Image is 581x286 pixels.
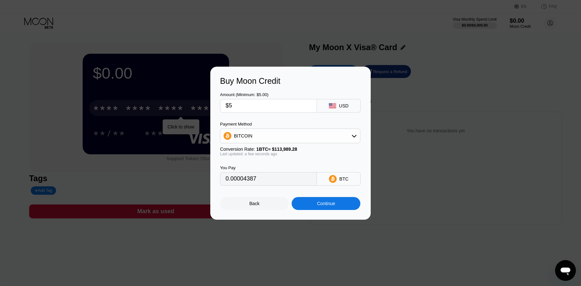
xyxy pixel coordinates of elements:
div: Buy Moon Credit [220,76,361,86]
div: Continue [317,201,335,206]
div: Back [220,197,289,210]
div: BITCOIN [234,133,252,138]
div: Continue [292,197,360,210]
div: Payment Method [220,122,360,126]
div: BTC [339,176,348,181]
span: 1 BTC ≈ $113,989.28 [256,147,297,152]
div: Conversion Rate: [220,147,360,152]
div: Back [250,201,260,206]
iframe: Button to launch messaging window [555,260,576,281]
div: You Pay [220,165,317,170]
div: BITCOIN [220,129,360,142]
div: USD [339,103,349,108]
div: Amount (Minimum: $5.00) [220,92,317,97]
input: $0.00 [226,99,311,112]
div: Last updated: a few seconds ago [220,152,360,156]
